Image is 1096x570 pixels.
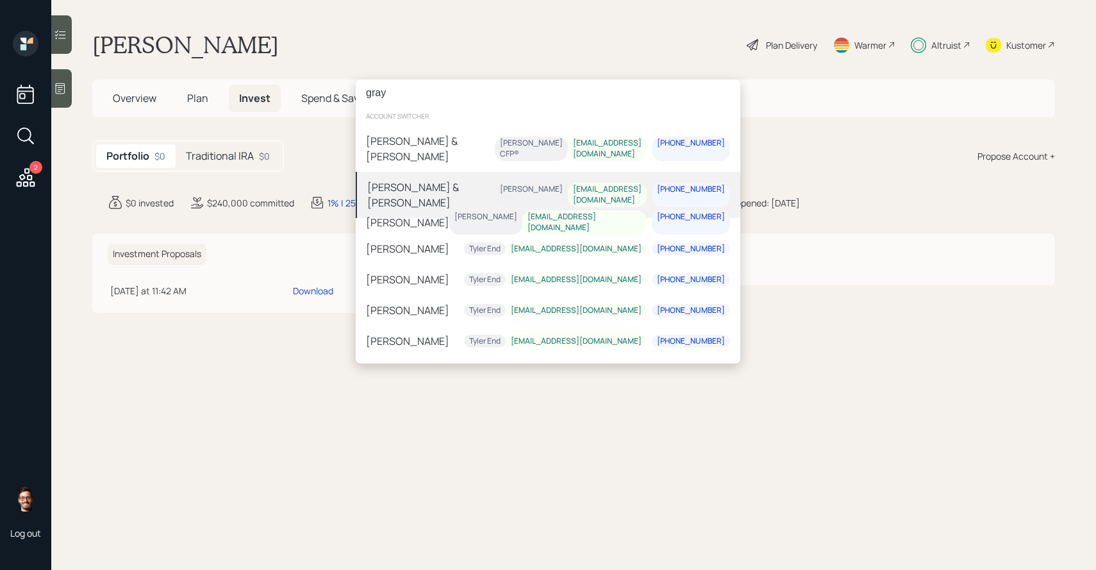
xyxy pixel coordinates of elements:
[366,133,495,164] div: [PERSON_NAME] & [PERSON_NAME]
[366,303,449,318] div: [PERSON_NAME]
[657,336,725,347] div: [PHONE_NUMBER]
[657,138,725,149] div: [PHONE_NUMBER]
[573,185,642,206] div: [EMAIL_ADDRESS][DOMAIN_NAME]
[454,212,517,222] div: [PERSON_NAME]
[356,80,740,106] input: Type a command or search…
[366,333,449,349] div: [PERSON_NAME]
[500,138,563,160] div: [PERSON_NAME] CFP®
[469,244,501,255] div: Tyler End
[657,244,725,255] div: [PHONE_NUMBER]
[511,305,642,316] div: [EMAIL_ADDRESS][DOMAIN_NAME]
[573,138,642,160] div: [EMAIL_ADDRESS][DOMAIN_NAME]
[657,305,725,316] div: [PHONE_NUMBER]
[469,305,501,316] div: Tyler End
[657,185,725,196] div: [PHONE_NUMBER]
[366,215,449,230] div: [PERSON_NAME]
[511,274,642,285] div: [EMAIL_ADDRESS][DOMAIN_NAME]
[367,180,495,210] div: [PERSON_NAME] & [PERSON_NAME]
[366,272,449,287] div: [PERSON_NAME]
[511,336,642,347] div: [EMAIL_ADDRESS][DOMAIN_NAME]
[527,212,642,233] div: [EMAIL_ADDRESS][DOMAIN_NAME]
[500,185,563,196] div: [PERSON_NAME]
[469,274,501,285] div: Tyler End
[657,212,725,222] div: [PHONE_NUMBER]
[657,274,725,285] div: [PHONE_NUMBER]
[356,106,740,126] div: account switcher
[366,241,449,256] div: [PERSON_NAME]
[511,244,642,255] div: [EMAIL_ADDRESS][DOMAIN_NAME]
[469,336,501,347] div: Tyler End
